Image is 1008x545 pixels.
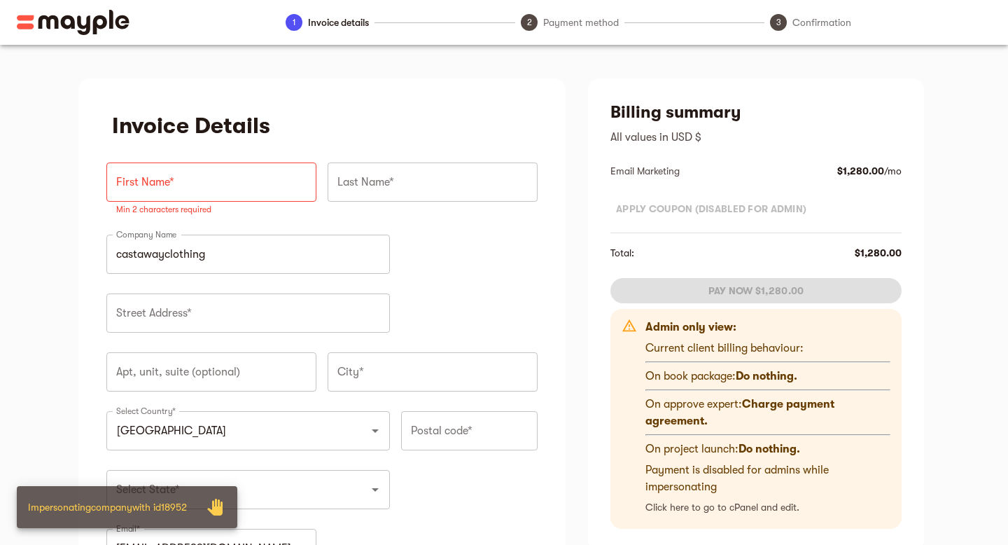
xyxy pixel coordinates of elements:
input: Please select [113,476,344,503]
a: Click here to go to cPanel and edit. [645,502,799,513]
input: Please select [113,418,344,444]
p: $1,280.00 [855,244,902,261]
text: 2 [526,18,531,27]
button: Close [198,490,232,524]
p: On book package: [645,368,890,385]
img: Main logo [17,10,129,35]
input: Last Name* [328,163,538,202]
p: Email Marketing [610,163,680,179]
span: Payment method [543,18,619,27]
p: Current client billing behaviour: [645,340,890,357]
input: Company Name [106,235,390,274]
p: Admin only view: [645,319,890,336]
button: Open [365,421,385,441]
p: Min 2 characters required [116,204,307,215]
strong: Do nothing. [738,443,800,455]
input: Postal code* [401,411,538,450]
span: Stop Impersonation [198,490,232,524]
p: /mo [837,163,902,179]
h5: Billing summary [610,101,902,123]
input: Street Address* [106,294,390,333]
b: $1,280.00 [837,165,884,177]
p: On project launch: [645,441,890,457]
p: Total: [610,244,634,261]
p: On approve expert: [645,396,890,429]
input: City* [328,352,538,392]
button: Open [365,480,385,499]
strong: Charge payment agreement. [645,398,834,427]
span: Impersonating company with id 18952 [28,502,187,513]
text: 1 [293,18,296,27]
p: Payment is disabled for admins while impersonating [645,462,890,495]
strong: Do nothing. [736,370,797,382]
input: Apt, unit, suite (optional) [106,352,316,392]
span: Confirmation [792,18,851,27]
text: 3 [776,18,781,27]
p: All values in USD $ [610,129,902,146]
span: Invoice details [308,18,369,27]
h4: Invoice Details [112,112,532,140]
input: First Name* [106,163,316,202]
